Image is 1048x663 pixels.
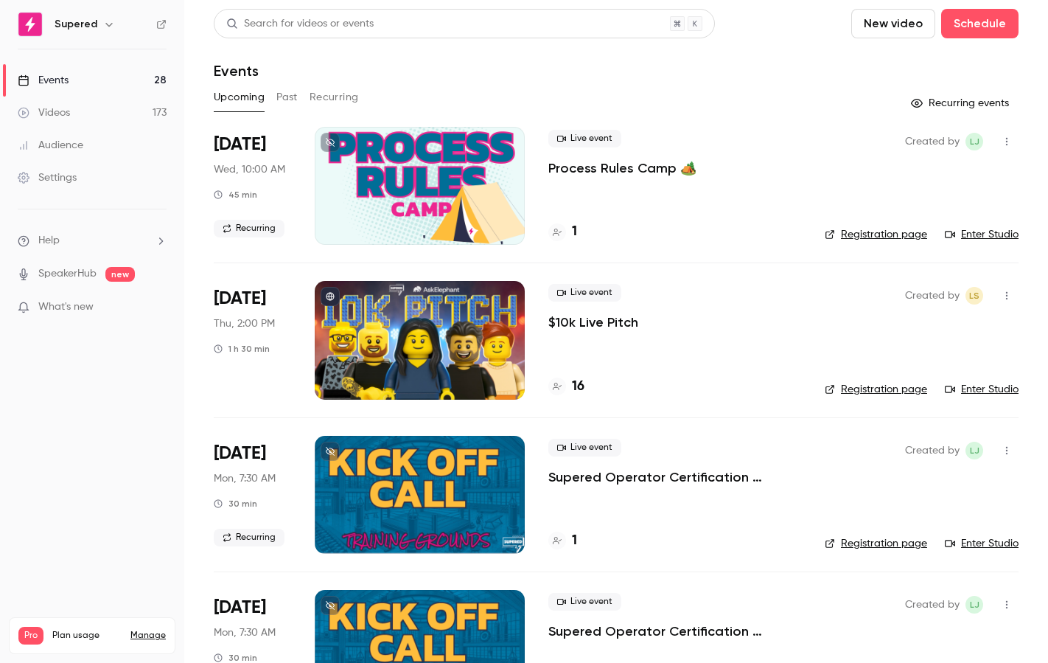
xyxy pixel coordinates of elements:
[548,159,696,177] a: Process Rules Camp 🏕️
[105,267,135,282] span: new
[149,301,167,314] iframe: Noticeable Trigger
[970,442,979,459] span: LJ
[945,382,1019,397] a: Enter Studio
[18,233,167,249] li: help-dropdown-opener
[214,498,257,510] div: 30 min
[548,622,801,640] a: Supered Operator Certification ⚡️via⚡️ Training Grounds: Kickoff Call
[970,596,979,614] span: LJ
[38,266,97,282] a: SpeakerHub
[214,471,276,486] span: Mon, 7:30 AM
[825,536,927,551] a: Registration page
[572,377,584,397] h4: 16
[226,16,374,32] div: Search for videos or events
[945,227,1019,242] a: Enter Studio
[18,170,77,185] div: Settings
[548,593,621,611] span: Live event
[825,382,927,397] a: Registration page
[310,86,359,109] button: Recurring
[548,468,801,486] a: Supered Operator Certification ⚡️via⚡️ Training Grounds: Kickoff Call
[214,529,284,546] span: Recurring
[130,630,166,642] a: Manage
[38,299,94,315] span: What's new
[825,227,927,242] a: Registration page
[965,596,983,614] span: Lindsay John
[214,189,257,201] div: 45 min
[214,220,284,237] span: Recurring
[214,436,291,554] div: Sep 1 Mon, 9:30 AM (America/New York)
[18,138,83,153] div: Audience
[904,91,1019,115] button: Recurring events
[905,442,960,459] span: Created by
[548,222,577,242] a: 1
[214,281,291,399] div: Aug 28 Thu, 2:00 PM (America/Denver)
[548,130,621,147] span: Live event
[214,343,270,355] div: 1 h 30 min
[965,442,983,459] span: Lindsay John
[969,287,979,305] span: LS
[905,596,960,614] span: Created by
[214,316,275,331] span: Thu, 2:00 PM
[38,233,60,249] span: Help
[214,287,266,310] span: [DATE]
[214,62,259,80] h1: Events
[18,627,43,645] span: Pro
[214,127,291,245] div: Aug 27 Wed, 12:00 PM (America/New York)
[214,442,266,465] span: [DATE]
[548,531,577,551] a: 1
[214,625,276,640] span: Mon, 7:30 AM
[548,313,638,331] a: $10k Live Pitch
[55,17,97,32] h6: Supered
[970,133,979,150] span: LJ
[572,531,577,551] h4: 1
[214,86,265,109] button: Upcoming
[52,630,122,642] span: Plan usage
[18,73,69,88] div: Events
[965,133,983,150] span: Lindsay John
[548,284,621,302] span: Live event
[548,377,584,397] a: 16
[905,287,960,305] span: Created by
[572,222,577,242] h4: 1
[18,13,42,36] img: Supered
[214,162,285,177] span: Wed, 10:00 AM
[965,287,983,305] span: Lindsey Smith
[214,133,266,156] span: [DATE]
[18,105,70,120] div: Videos
[851,9,935,38] button: New video
[276,86,298,109] button: Past
[214,596,266,619] span: [DATE]
[905,133,960,150] span: Created by
[945,536,1019,551] a: Enter Studio
[548,439,621,457] span: Live event
[941,9,1019,38] button: Schedule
